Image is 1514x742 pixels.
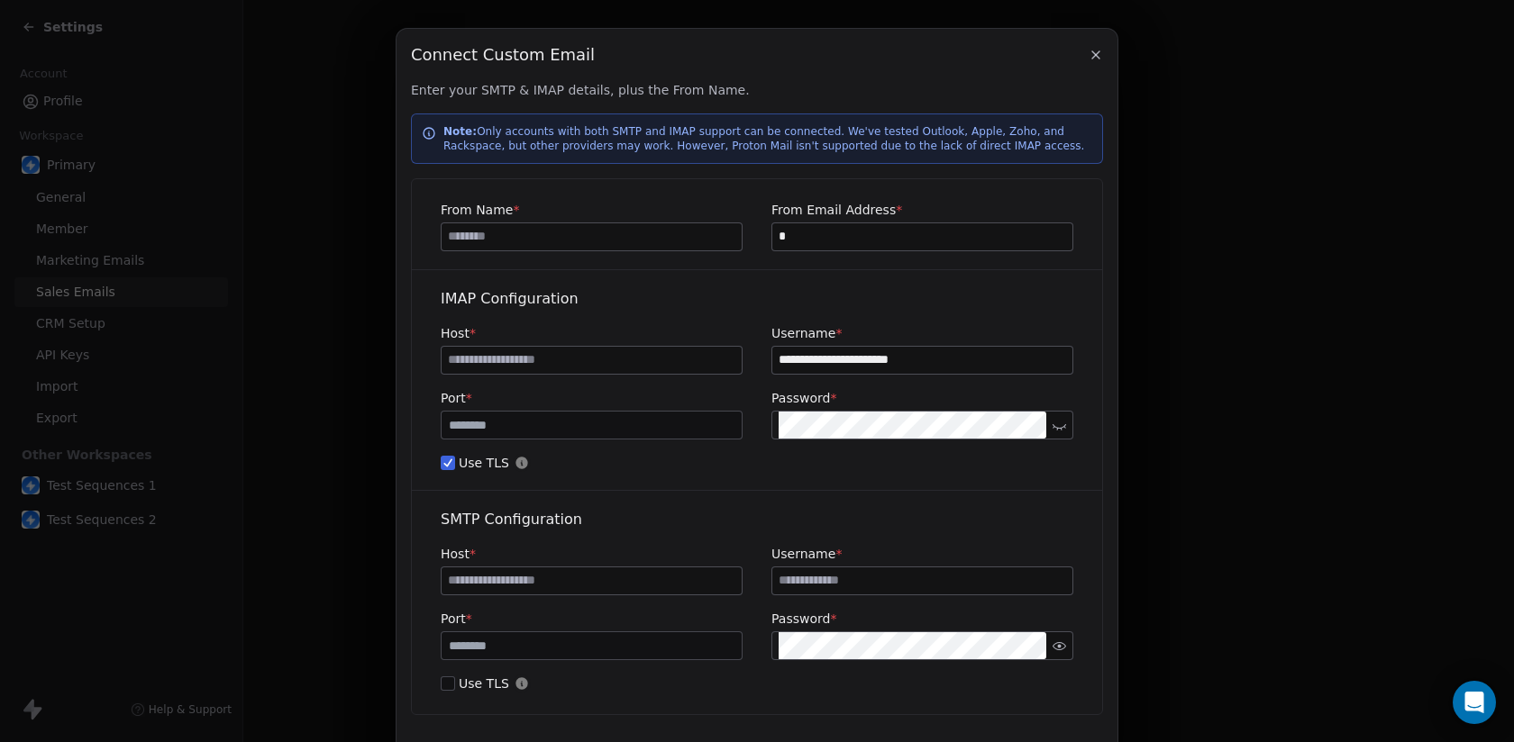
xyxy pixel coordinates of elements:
button: Use TLS [441,674,455,692]
p: Only accounts with both SMTP and IMAP support can be connected. We've tested Outlook, Apple, Zoho... [443,124,1092,153]
span: Use TLS [441,674,1073,692]
span: Enter your SMTP & IMAP details, plus the From Name. [411,81,1103,99]
label: Host [441,545,743,563]
div: IMAP Configuration [441,288,1073,310]
label: From Name [441,201,743,219]
label: From Email Address [771,201,1073,219]
strong: Note: [443,125,477,138]
label: Password [771,389,1073,407]
label: Username [771,324,1073,342]
label: Host [441,324,743,342]
label: Username [771,545,1073,563]
span: Use TLS [441,454,1073,472]
span: Connect Custom Email [411,43,595,67]
label: Port [441,610,743,628]
label: Password [771,610,1073,628]
div: SMTP Configuration [441,509,1073,530]
label: Port [441,389,743,407]
button: Use TLS [441,454,455,472]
